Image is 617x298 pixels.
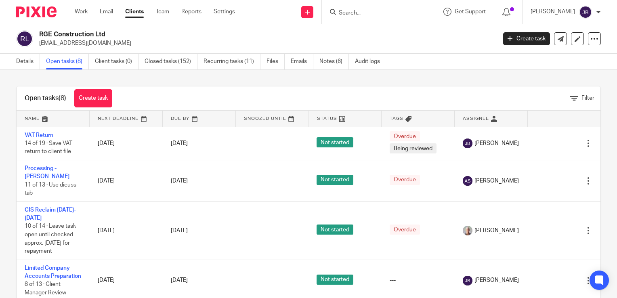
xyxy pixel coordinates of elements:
[39,30,401,39] h2: RGE Construction Ltd
[16,54,40,69] a: Details
[145,54,197,69] a: Closed tasks (152)
[317,275,353,285] span: Not started
[95,54,139,69] a: Client tasks (0)
[474,227,519,235] span: [PERSON_NAME]
[291,54,313,69] a: Emails
[25,224,76,254] span: 10 of 14 · Leave task open until checked approx. [DATE] for repayment
[171,178,188,184] span: [DATE]
[75,8,88,16] a: Work
[474,276,519,284] span: [PERSON_NAME]
[317,116,337,121] span: Status
[16,30,33,47] img: svg%3E
[25,207,76,221] a: CIS Reclaim [DATE]-[DATE]
[503,32,550,45] a: Create task
[25,141,72,155] span: 14 of 19 · Save VAT return to client file
[25,265,81,279] a: Limited Company Accounts Preparation
[317,225,353,235] span: Not started
[171,141,188,146] span: [DATE]
[156,8,169,16] a: Team
[579,6,592,19] img: svg%3E
[39,39,491,47] p: [EMAIL_ADDRESS][DOMAIN_NAME]
[390,131,420,141] span: Overdue
[90,127,163,160] td: [DATE]
[25,282,66,296] span: 8 of 13 · Client Manager Review
[25,132,53,138] a: VAT Return
[90,160,163,201] td: [DATE]
[317,137,353,147] span: Not started
[463,176,472,186] img: svg%3E
[390,225,420,235] span: Overdue
[390,175,420,185] span: Overdue
[463,139,472,148] img: svg%3E
[319,54,349,69] a: Notes (6)
[474,139,519,147] span: [PERSON_NAME]
[46,54,89,69] a: Open tasks (8)
[463,226,472,235] img: KR%20update.jpg
[59,95,66,101] span: (8)
[90,201,163,260] td: [DATE]
[390,143,437,153] span: Being reviewed
[100,8,113,16] a: Email
[25,94,66,103] h1: Open tasks
[244,116,286,121] span: Snoozed Until
[581,95,594,101] span: Filter
[125,8,144,16] a: Clients
[171,278,188,283] span: [DATE]
[474,177,519,185] span: [PERSON_NAME]
[25,166,69,179] a: Processing - [PERSON_NAME]
[25,182,76,196] span: 11 of 13 · Use dicuss tab
[455,9,486,15] span: Get Support
[338,10,411,17] input: Search
[390,276,447,284] div: ---
[74,89,112,107] a: Create task
[531,8,575,16] p: [PERSON_NAME]
[171,228,188,233] span: [DATE]
[463,276,472,285] img: svg%3E
[267,54,285,69] a: Files
[181,8,201,16] a: Reports
[390,116,403,121] span: Tags
[204,54,260,69] a: Recurring tasks (11)
[214,8,235,16] a: Settings
[317,175,353,185] span: Not started
[16,6,57,17] img: Pixie
[355,54,386,69] a: Audit logs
